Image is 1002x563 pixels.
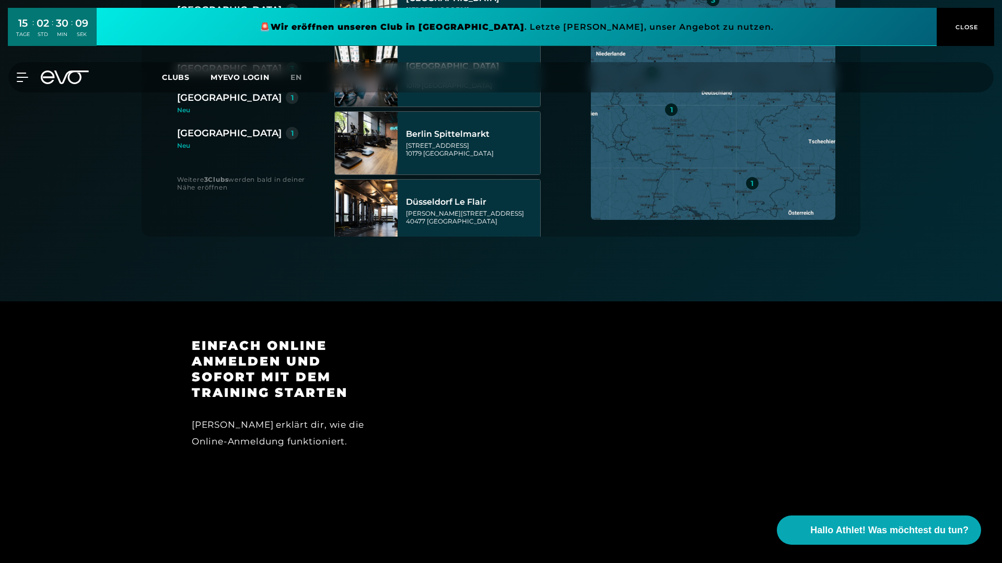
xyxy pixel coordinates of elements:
[71,17,73,44] div: :
[937,8,994,46] button: CLOSE
[56,16,68,31] div: 30
[406,142,537,157] div: [STREET_ADDRESS] 10179 [GEOGRAPHIC_DATA]
[37,31,49,38] div: STD
[810,523,969,537] span: Hallo Athlet! Was möchtest du tun?
[290,72,314,84] a: en
[177,143,298,149] div: Neu
[406,129,537,139] div: Berlin Spittelmarkt
[335,112,398,174] img: Berlin Spittelmarkt
[406,197,537,207] div: Düsseldorf Le Flair
[52,17,53,44] div: :
[208,175,228,183] strong: Clubs
[751,180,753,187] div: 1
[406,209,537,225] div: [PERSON_NAME][STREET_ADDRESS] 40477 [GEOGRAPHIC_DATA]
[177,107,307,113] div: Neu
[777,515,981,545] button: Hallo Athlet! Was möchtest du tun?
[291,130,294,137] div: 1
[192,416,378,450] div: [PERSON_NAME] erklärt dir, wie die Online-Anmeldung funktioniert.
[177,126,282,140] div: [GEOGRAPHIC_DATA]
[162,73,190,82] span: Clubs
[291,94,294,101] div: 1
[75,31,88,38] div: SEK
[335,180,398,242] img: Düsseldorf Le Flair
[37,16,49,31] div: 02
[192,338,378,401] h3: Einfach online anmelden und sofort mit dem Training starten
[953,22,978,32] span: CLOSE
[16,16,30,31] div: 15
[32,17,34,44] div: :
[290,73,302,82] span: en
[75,16,88,31] div: 09
[204,175,208,183] strong: 3
[177,175,313,191] div: Weitere werden bald in deiner Nähe eröffnen
[670,106,673,113] div: 1
[56,31,68,38] div: MIN
[211,73,270,82] a: MYEVO LOGIN
[162,72,211,82] a: Clubs
[16,31,30,38] div: TAGE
